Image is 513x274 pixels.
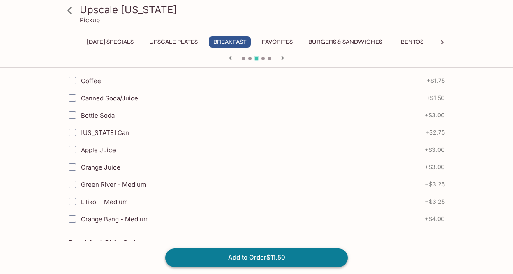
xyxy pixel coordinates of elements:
[81,215,149,223] span: Orange Bang - Medium
[81,163,120,171] span: Orange Juice
[165,248,348,267] button: Add to Order$11.50
[81,77,101,85] span: Coffee
[304,36,387,48] button: Burgers & Sandwiches
[81,146,116,154] span: Apple Juice
[209,36,251,48] button: Breakfast
[81,198,128,206] span: Lilikoi - Medium
[82,36,138,48] button: [DATE] Specials
[257,36,297,48] button: Favorites
[145,36,202,48] button: UPSCALE Plates
[425,129,445,136] span: + $2.75
[81,111,115,119] span: Bottle Soda
[425,181,445,188] span: + $3.25
[425,164,445,170] span: + $3.00
[68,239,147,248] h4: Breakfast Side Orders
[425,216,445,222] span: + $4.00
[393,36,430,48] button: Bentos
[425,112,445,118] span: + $3.00
[81,181,146,188] span: Green River - Medium
[80,16,100,24] p: Pickup
[425,146,445,153] span: + $3.00
[425,198,445,205] span: + $3.25
[426,95,445,101] span: + $1.50
[81,129,129,137] span: [US_STATE] Can
[427,77,445,84] span: + $1.75
[81,94,138,102] span: Canned Soda/Juice
[80,3,447,16] h3: Upscale [US_STATE]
